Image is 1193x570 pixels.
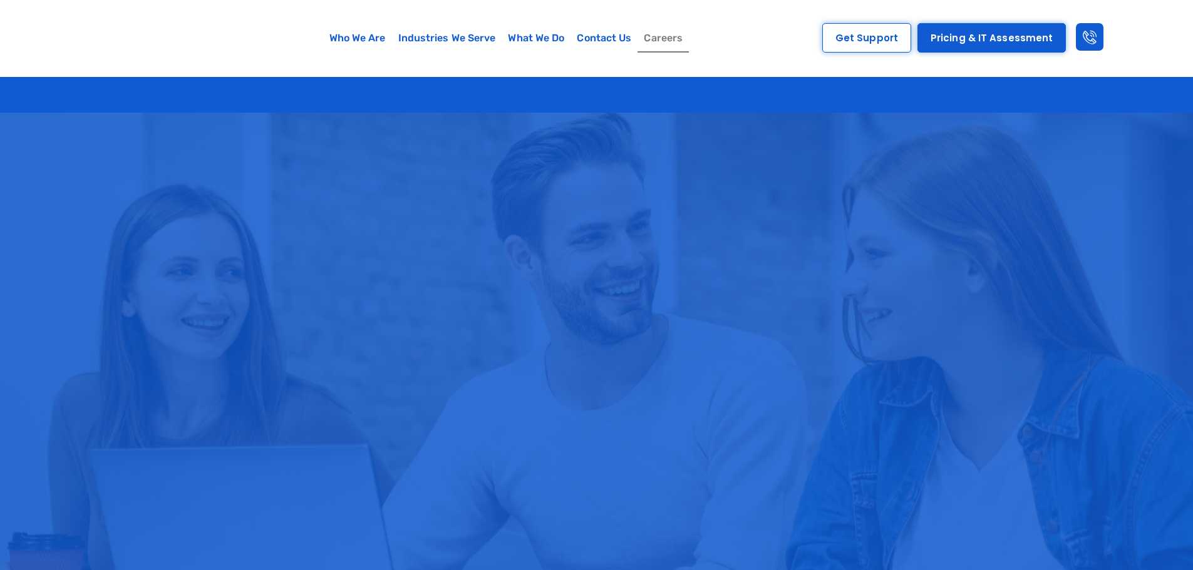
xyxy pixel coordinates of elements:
[235,24,778,53] nav: Menu
[571,24,638,53] a: Contact Us
[917,23,1066,53] a: Pricing & IT Assessment
[638,24,689,53] a: Careers
[931,33,1053,43] span: Pricing & IT Assessment
[323,24,392,53] a: Who We Are
[392,24,502,53] a: Industries We Serve
[502,24,571,53] a: What We Do
[822,23,911,53] a: Get Support
[24,6,175,70] img: Digacore logo 1
[835,33,898,43] span: Get Support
